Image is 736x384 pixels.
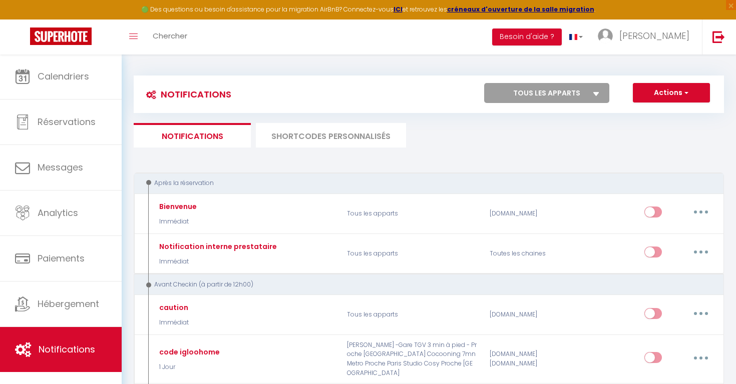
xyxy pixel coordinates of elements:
[157,217,197,226] p: Immédiat
[483,239,578,268] div: Toutes les chaines
[38,252,85,264] span: Paiements
[483,300,578,329] div: [DOMAIN_NAME]
[340,340,483,378] p: [PERSON_NAME] -Gare TGV 3 min à pied - Proche [GEOGRAPHIC_DATA] Cocooning 7mn Metro Proche Paris ...
[340,239,483,268] p: Tous les apparts
[38,70,89,82] span: Calendriers
[712,30,725,43] img: logout
[38,206,78,219] span: Analytics
[492,28,562,45] button: Besoin d'aide ?
[619,29,689,42] span: [PERSON_NAME]
[143,280,703,289] div: Avant Checkin (à partir de 12h00)
[394,5,403,13] a: ICI
[157,318,189,327] p: Immédiat
[483,340,578,378] div: [DOMAIN_NAME] [DOMAIN_NAME]
[590,19,702,54] a: ... [PERSON_NAME]
[38,297,99,310] span: Hébergement
[256,123,406,147] li: SHORTCODES PERSONNALISÉS
[340,199,483,228] p: Tous les apparts
[157,201,197,212] div: Bienvenue
[340,300,483,329] p: Tous les apparts
[157,346,220,357] div: code igloohome
[38,161,83,173] span: Messages
[153,30,187,41] span: Chercher
[39,343,95,355] span: Notifications
[145,19,195,54] a: Chercher
[134,123,251,147] li: Notifications
[157,302,189,313] div: caution
[157,362,220,372] p: 1 Jour
[143,178,703,188] div: Après la réservation
[483,199,578,228] div: [DOMAIN_NAME]
[38,115,96,128] span: Réservations
[447,5,594,13] a: créneaux d'ouverture de la salle migration
[30,27,92,45] img: Super Booking
[157,257,277,266] p: Immédiat
[633,83,710,103] button: Actions
[141,83,231,105] h3: Notifications
[157,241,277,252] div: Notification interne prestataire
[598,28,613,43] img: ...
